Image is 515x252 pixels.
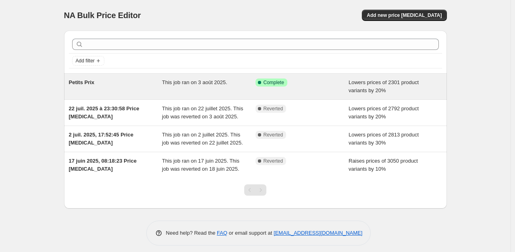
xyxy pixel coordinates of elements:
[349,158,418,172] span: Raises prices of 3050 product variants by 10%
[69,158,137,172] span: 17 juin 2025, 08:18:23 Price [MEDICAL_DATA]
[264,132,283,138] span: Reverted
[349,132,419,146] span: Lowers prices of 2813 product variants by 30%
[217,230,227,236] a: FAQ
[72,56,104,66] button: Add filter
[69,132,133,146] span: 2 juil. 2025, 17:52:45 Price [MEDICAL_DATA]
[367,12,442,19] span: Add new price [MEDICAL_DATA]
[64,11,141,20] span: NA Bulk Price Editor
[162,132,243,146] span: This job ran on 2 juillet 2025. This job was reverted on 22 juillet 2025.
[69,79,95,85] span: Petits Prix
[264,79,284,86] span: Complete
[162,105,243,120] span: This job ran on 22 juillet 2025. This job was reverted on 3 août 2025.
[274,230,362,236] a: [EMAIL_ADDRESS][DOMAIN_NAME]
[162,79,227,85] span: This job ran on 3 août 2025.
[76,58,95,64] span: Add filter
[264,105,283,112] span: Reverted
[349,105,419,120] span: Lowers prices of 2792 product variants by 20%
[264,158,283,164] span: Reverted
[166,230,217,236] span: Need help? Read the
[349,79,419,93] span: Lowers prices of 2301 product variants by 20%
[362,10,446,21] button: Add new price [MEDICAL_DATA]
[69,105,139,120] span: 22 juil. 2025 à 23:30:58 Price [MEDICAL_DATA]
[227,230,274,236] span: or email support at
[162,158,239,172] span: This job ran on 17 juin 2025. This job was reverted on 18 juin 2025.
[244,184,266,196] nav: Pagination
